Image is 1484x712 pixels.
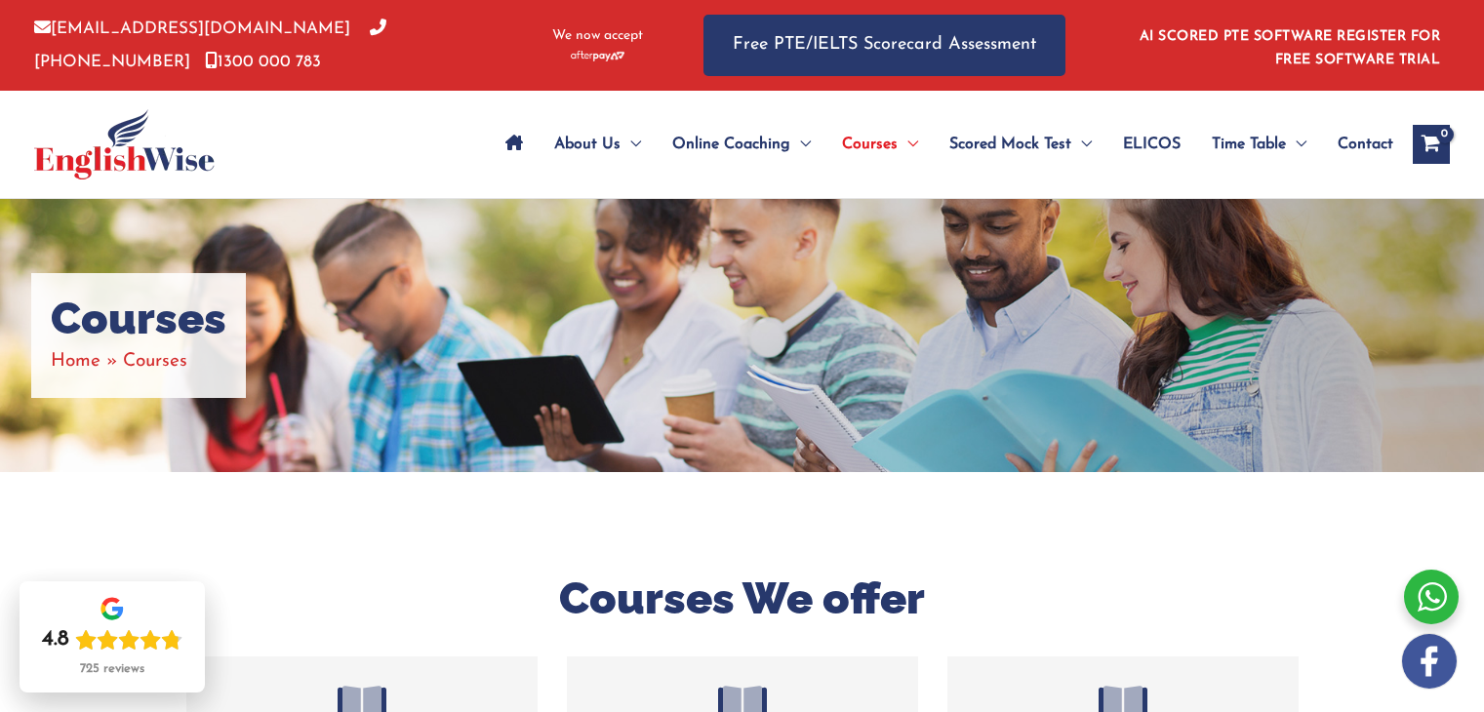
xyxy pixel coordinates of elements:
a: 1300 000 783 [205,54,321,70]
img: white-facebook.png [1402,634,1457,689]
a: Online CoachingMenu Toggle [657,110,826,178]
span: Menu Toggle [1286,110,1306,178]
a: Free PTE/IELTS Scorecard Assessment [703,15,1065,76]
div: 725 reviews [80,661,144,677]
img: Afterpay-Logo [571,51,624,61]
a: View Shopping Cart, empty [1413,125,1450,164]
a: [EMAIL_ADDRESS][DOMAIN_NAME] [34,20,350,37]
a: Scored Mock TestMenu Toggle [934,110,1107,178]
a: CoursesMenu Toggle [826,110,934,178]
span: We now accept [552,26,643,46]
a: About UsMenu Toggle [539,110,657,178]
a: AI SCORED PTE SOFTWARE REGISTER FOR FREE SOFTWARE TRIAL [1140,29,1441,67]
span: Scored Mock Test [949,110,1071,178]
a: Home [51,352,100,371]
div: 4.8 [42,626,69,653]
h2: Courses We offer [172,571,1313,628]
span: Courses [123,352,187,371]
a: [PHONE_NUMBER] [34,20,386,69]
span: Time Table [1212,110,1286,178]
div: Rating: 4.8 out of 5 [42,626,182,653]
span: Menu Toggle [1071,110,1092,178]
nav: Site Navigation: Main Menu [490,110,1393,178]
img: cropped-ew-logo [34,109,215,179]
span: Courses [842,110,898,178]
span: Menu Toggle [790,110,811,178]
nav: Breadcrumbs [51,345,226,377]
span: Menu Toggle [898,110,918,178]
span: Contact [1338,110,1393,178]
aside: Header Widget 1 [1128,14,1450,77]
a: Time TableMenu Toggle [1196,110,1322,178]
span: Menu Toggle [621,110,641,178]
a: ELICOS [1107,110,1196,178]
span: Online Coaching [672,110,790,178]
span: About Us [554,110,621,178]
a: Contact [1322,110,1393,178]
span: ELICOS [1123,110,1181,178]
h1: Courses [51,293,226,345]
